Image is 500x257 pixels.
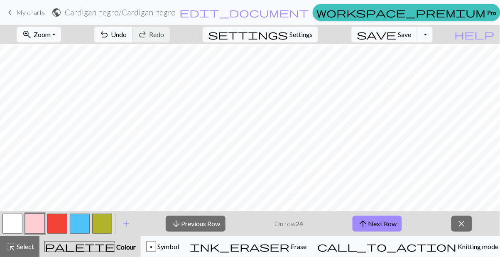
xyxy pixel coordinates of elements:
[94,27,133,42] button: Undo
[398,30,412,38] span: Save
[15,242,34,250] span: Select
[39,236,141,257] button: Colour
[22,29,32,40] span: zoom_in
[289,30,313,40] span: Settings
[5,5,45,20] a: My charts
[17,27,61,42] button: Zoom
[275,219,304,229] p: On row
[111,30,127,38] span: Undo
[317,241,457,252] span: call_to_action
[208,29,288,40] span: settings
[351,27,417,42] button: Save
[100,29,110,40] span: undo
[51,7,61,18] span: public
[358,218,368,230] span: arrow_upward
[184,236,312,257] button: Erase
[45,241,115,252] span: palette
[65,7,176,17] h2: Cardigan negro / Cardigan negro
[190,241,289,252] span: ink_eraser
[455,29,495,40] span: help
[289,242,306,250] span: Erase
[166,216,225,232] button: Previous Row
[457,242,499,250] span: Knitting mode
[203,27,318,42] button: SettingsSettings
[5,241,15,252] span: highlight_alt
[316,7,486,18] span: workspace_premium
[296,220,304,227] strong: 24
[5,7,15,18] span: keyboard_arrow_left
[121,218,131,230] span: add
[147,242,156,252] div: p
[16,8,45,16] span: My charts
[171,218,181,230] span: arrow_downward
[353,216,402,232] button: Next Row
[141,236,184,257] button: p Symbol
[457,218,467,230] span: close
[34,30,51,38] span: Zoom
[115,243,136,251] span: Colour
[179,7,309,18] span: edit_document
[156,242,179,250] span: Symbol
[208,30,288,40] i: Settings
[357,29,397,40] span: save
